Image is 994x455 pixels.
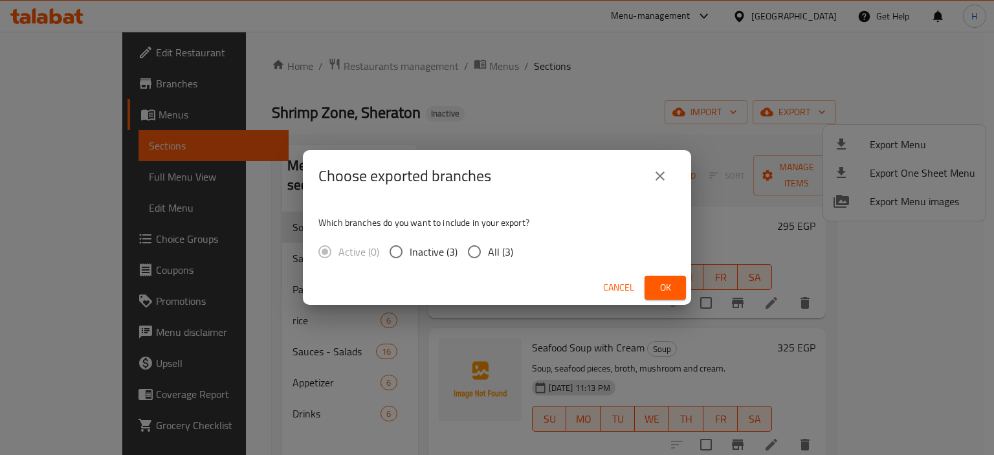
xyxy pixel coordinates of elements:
span: Inactive (3) [410,244,458,260]
span: Active (0) [338,244,379,260]
button: Cancel [598,276,639,300]
p: Which branches do you want to include in your export? [318,216,676,229]
button: Ok [645,276,686,300]
span: All (3) [488,244,513,260]
span: Ok [655,280,676,296]
span: Cancel [603,280,634,296]
button: close [645,161,676,192]
h2: Choose exported branches [318,166,491,186]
